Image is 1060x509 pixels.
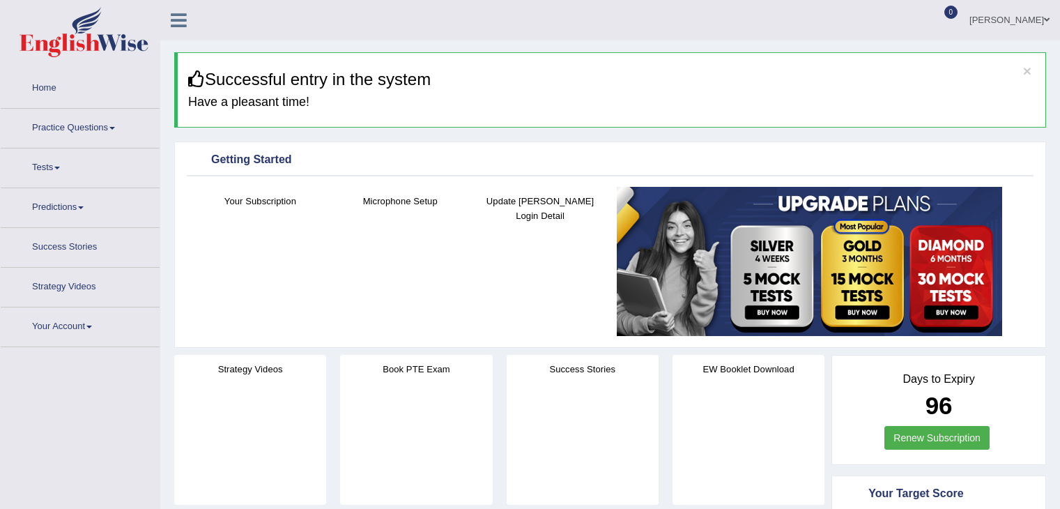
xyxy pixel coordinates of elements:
[1023,63,1031,78] button: ×
[673,362,824,377] h4: EW Booklet Download
[477,194,604,223] h4: Update [PERSON_NAME] Login Detail
[1,149,160,183] a: Tests
[174,362,326,377] h4: Strategy Videos
[617,187,1002,336] img: small5.jpg
[1,268,160,303] a: Strategy Videos
[847,484,1030,505] div: Your Target Score
[190,150,1030,171] div: Getting Started
[884,426,990,450] a: Renew Subscription
[1,307,160,342] a: Your Account
[188,96,1035,109] h4: Have a pleasant time!
[1,109,160,144] a: Practice Questions
[340,362,492,377] h4: Book PTE Exam
[1,228,160,263] a: Success Stories
[944,6,958,19] span: 0
[337,194,463,208] h4: Microphone Setup
[847,373,1030,386] h4: Days to Expiry
[188,70,1035,89] h3: Successful entry in the system
[507,362,659,377] h4: Success Stories
[197,194,323,208] h4: Your Subscription
[1,69,160,104] a: Home
[925,392,953,419] b: 96
[1,188,160,223] a: Predictions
